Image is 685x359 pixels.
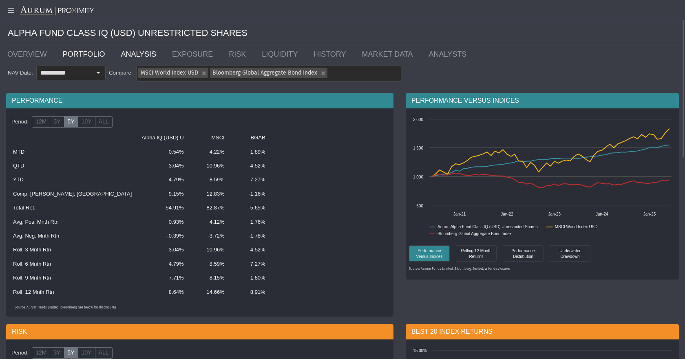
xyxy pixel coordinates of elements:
[230,131,270,145] td: BGAB
[230,187,270,201] td: -1.16%
[78,347,95,359] label: 10Y
[230,257,270,271] td: 7.27%
[6,93,393,108] div: PERFORMANCE
[453,212,466,216] text: Jan-21
[8,20,679,46] div: ALPHA FUND CLASS IQ (USD) UNRESTRICTED SHARES
[166,46,223,62] a: EXPOSURE
[50,116,64,128] label: 3Y
[141,69,198,76] span: MSCI World Index USD
[8,187,137,201] td: Comp. [PERSON_NAME]. [GEOGRAPHIC_DATA]
[137,173,188,187] td: 4.79%
[552,247,588,259] div: Underwater Drawdown
[137,215,188,229] td: 0.93%
[230,243,270,257] td: 4.52%
[307,46,356,62] a: HISTORY
[8,115,32,129] div: Period:
[1,46,57,62] a: OVERVIEW
[189,173,230,187] td: 8.59%
[95,347,113,359] label: ALL
[230,271,270,285] td: 1.80%
[438,231,512,236] text: Bloomberg Global Aggregate Bond Index
[643,212,656,216] text: Jan-25
[137,187,188,201] td: 9.15%
[137,229,188,243] td: -0.39%
[458,247,495,259] div: Rolling 12 Month Returns
[8,271,137,285] td: Roll. 9 Mnth Rtn
[230,173,270,187] td: 7.27%
[137,145,188,159] td: 0.54%
[8,229,137,243] td: Avg. Neg. Mnth Rtn
[456,245,497,262] div: Rolling 12 Month Returns
[8,159,137,173] td: QTD
[413,175,423,179] text: 1 000
[356,46,423,62] a: MARKET DATA
[115,46,166,62] a: ANALYSIS
[208,66,327,78] div: Bloomberg Global Aggregate Bond Index
[15,306,385,310] p: Source: Aurum Funds Limited, Bloomberg, See below for disclosures
[413,146,423,150] text: 1 500
[95,116,113,128] label: ALL
[64,116,78,128] label: 5Y
[189,271,230,285] td: 8.15%
[409,267,676,271] p: Source: Aurum Funds Limited, Bloomberg, See below for disclosures
[189,131,230,145] td: MSCI
[189,215,230,229] td: 4.12%
[438,225,538,229] text: Aurum Alpha Fund Class IQ (USD) Unrestricted Shares
[230,201,270,215] td: -5.65%
[137,66,208,78] div: MSCI World Index USD
[8,145,137,159] td: MTD
[189,285,230,299] td: 14.66%
[406,324,679,339] div: BEST 20 INDEX RETURNS
[20,6,94,16] img: Aurum-Proximity%20white.svg
[32,116,50,128] label: 12M
[137,159,188,173] td: 3.04%
[256,46,307,62] a: LIQUIDITY
[550,245,590,262] div: Underwater Drawdown
[505,247,541,259] div: Performance Distribution
[223,46,256,62] a: RISK
[137,271,188,285] td: 7.71%
[230,285,270,299] td: 8.91%
[189,187,230,201] td: 12.83%
[137,285,188,299] td: 8.64%
[548,212,561,216] text: Jan-23
[32,347,50,359] label: 12M
[8,173,137,187] td: YTD
[230,215,270,229] td: 1.76%
[137,257,188,271] td: 4.79%
[106,69,136,77] div: Compare:
[78,116,95,128] label: 10Y
[230,159,270,173] td: 4.52%
[416,204,423,208] text: 500
[189,145,230,159] td: 4.22%
[189,201,230,215] td: 82.87%
[8,243,137,257] td: Roll. 3 Mnth Rtn
[596,212,608,216] text: Jan-24
[50,347,64,359] label: 3Y
[413,117,423,122] text: 2 000
[137,243,188,257] td: 3.04%
[411,247,448,259] div: Performance Versus Indices
[8,201,137,215] td: Total Ret.
[189,229,230,243] td: -3.72%
[137,201,188,215] td: 54.91%
[189,159,230,173] td: 10.96%
[409,245,450,262] div: Performance Versus Indices
[423,46,477,62] a: ANALYSTS
[230,145,270,159] td: 1.89%
[6,69,36,77] div: NAV Date:
[555,225,598,229] text: MSCI World Index USD
[8,285,137,299] td: Roll. 12 Mnth Rtn
[189,243,230,257] td: 10.96%
[136,66,401,81] dx-tag-box: MSCI World Index USD Bloomberg Global Aggregate Bond Index
[503,245,544,262] div: Performance Distribution
[230,229,270,243] td: -1.78%
[137,131,188,145] td: Alpha IQ (USD) U
[91,66,105,80] div: Select
[57,46,115,62] a: PORTFOLIO
[189,257,230,271] td: 8.59%
[413,348,427,353] text: 15.00%
[64,347,78,359] label: 5Y
[6,324,393,339] div: RISK
[406,93,679,108] div: PERFORMANCE VERSUS INDICES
